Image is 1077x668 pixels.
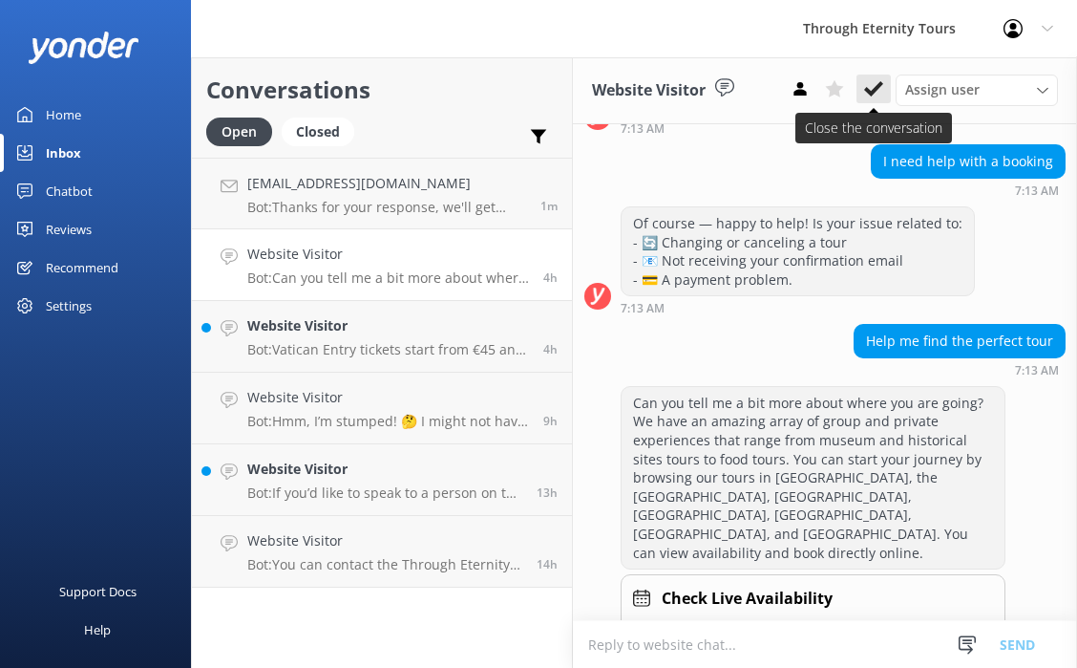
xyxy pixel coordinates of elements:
p: Bot: Thanks for your response, we'll get back to you as soon as we can during opening hours. [247,199,526,216]
p: Bot: Hmm, I’m stumped! 🤔 I might not have the answer to that one, but our amazing team definitely... [247,413,529,430]
div: I need help with a booking [872,145,1065,178]
div: 07:13am 14-Aug-2025 (UTC +02:00) Europe/Amsterdam [854,363,1066,377]
div: Recommend [46,248,118,287]
a: Website VisitorBot:If you’d like to speak to a person on the Through Eternity Tours team, please ... [192,444,572,516]
h4: Check Live Availability [662,587,833,612]
a: Website VisitorBot:Hmm, I’m stumped! 🤔 I might not have the answer to that one, but our amazing t... [192,373,572,444]
span: 09:27pm 13-Aug-2025 (UTC +02:00) Europe/Amsterdam [537,556,558,572]
p: Bot: You can contact the Through Eternity Tours team at [PHONE_NUMBER] or [PHONE_NUMBER]. You can... [247,556,522,573]
div: Open [206,118,272,146]
h4: [EMAIL_ADDRESS][DOMAIN_NAME] [247,173,526,194]
a: Website VisitorBot:Can you tell me a bit more about where you are going? We have an amazing array... [192,229,572,301]
img: yonder-white-logo.png [29,32,138,63]
a: Website VisitorBot:You can contact the Through Eternity Tours team at [PHONE_NUMBER] or [PHONE_NU... [192,516,572,588]
a: Website VisitorBot:Vatican Entry tickets start from €45 and include skip-the-line access to the [... [192,301,572,373]
h4: Website Visitor [247,244,529,265]
p: Bot: If you’d like to speak to a person on the Through Eternity Tours team, please call [PHONE_NU... [247,485,522,502]
strong: 7:13 AM [621,303,665,314]
span: 10:53pm 13-Aug-2025 (UTC +02:00) Europe/Amsterdam [537,485,558,501]
p: User chooses products and dates. [633,619,993,637]
div: Support Docs [59,572,137,611]
span: 02:16am 14-Aug-2025 (UTC +02:00) Europe/Amsterdam [543,413,558,429]
div: Closed [282,118,354,146]
span: 07:05am 14-Aug-2025 (UTC +02:00) Europe/Amsterdam [543,341,558,357]
div: Help [84,611,111,649]
h2: Conversations [206,72,558,108]
strong: 7:13 AM [1015,365,1059,377]
div: 07:13am 14-Aug-2025 (UTC +02:00) Europe/Amsterdam [871,183,1066,197]
a: Closed [282,120,364,141]
h3: Website Visitor [592,78,706,103]
div: Of course — happy to help! Is your issue related to: - 🔄 Changing or canceling a tour - 📧 Not rec... [622,207,974,295]
span: Assign user [905,79,980,100]
p: Bot: Vatican Entry tickets start from €45 and include skip-the-line access to the [GEOGRAPHIC_DAT... [247,341,529,358]
div: Help me find the perfect tour [855,325,1065,357]
p: Bot: Can you tell me a bit more about where you are going? We have an amazing array of group and ... [247,269,529,287]
h4: Website Visitor [247,315,529,336]
strong: 7:13 AM [1015,185,1059,197]
div: Reviews [46,210,92,248]
div: Assign User [896,75,1058,105]
span: 07:13am 14-Aug-2025 (UTC +02:00) Europe/Amsterdam [543,269,558,286]
span: 12:01pm 14-Aug-2025 (UTC +02:00) Europe/Amsterdam [540,198,558,214]
div: 07:13am 14-Aug-2025 (UTC +02:00) Europe/Amsterdam [621,301,975,314]
div: Settings [46,287,92,325]
strong: 7:13 AM [621,123,665,135]
h4: Website Visitor [247,387,529,408]
div: Inbox [46,134,81,172]
div: Can you tell me a bit more about where you are going? We have an amazing array of group and priva... [622,387,1004,569]
div: 07:13am 14-Aug-2025 (UTC +02:00) Europe/Amsterdam [621,121,1005,135]
div: Home [46,96,81,134]
a: Open [206,120,282,141]
h4: Website Visitor [247,530,522,551]
a: [EMAIL_ADDRESS][DOMAIN_NAME]Bot:Thanks for your response, we'll get back to you as soon as we can... [192,158,572,229]
div: Chatbot [46,172,93,210]
h4: Website Visitor [247,459,522,480]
